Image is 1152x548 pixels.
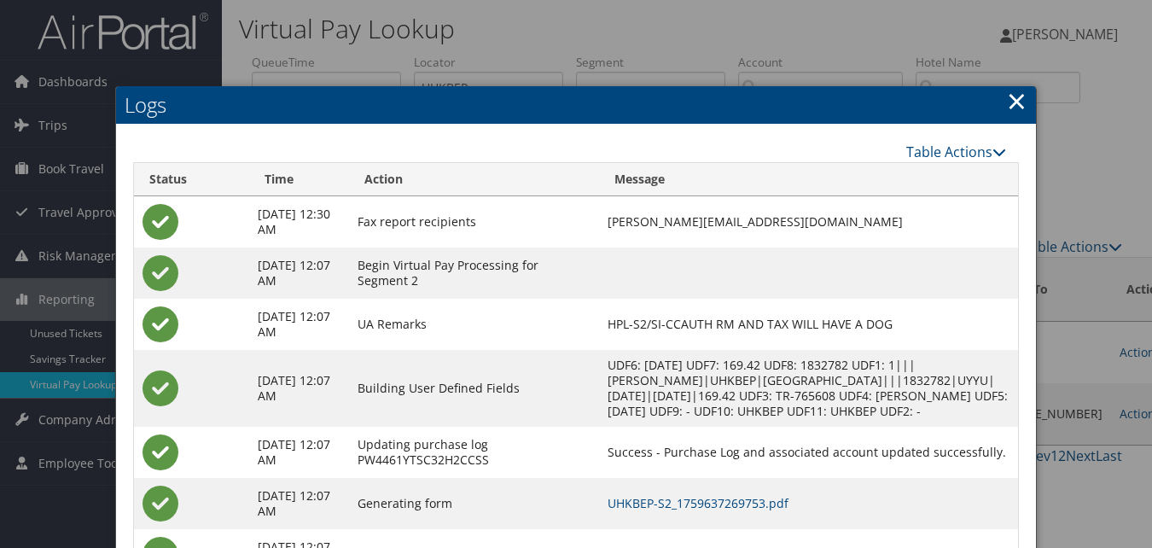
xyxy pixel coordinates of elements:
[349,299,599,350] td: UA Remarks
[349,248,599,299] td: Begin Virtual Pay Processing for Segment 2
[349,163,599,196] th: Action: activate to sort column ascending
[116,86,1036,124] h2: Logs
[599,163,1018,196] th: Message: activate to sort column ascending
[349,427,599,478] td: Updating purchase log PW4461YTSC32H2CCSS
[249,299,350,350] td: [DATE] 12:07 AM
[599,299,1018,350] td: HPL-S2/SI-CCAUTH RM AND TAX WILL HAVE A DOG
[249,478,350,529] td: [DATE] 12:07 AM
[134,163,249,196] th: Status: activate to sort column ascending
[599,350,1018,427] td: UDF6: [DATE] UDF7: 169.42 UDF8: 1832782 UDF1: 1|||[PERSON_NAME]|UHKBEP|[GEOGRAPHIC_DATA]|||183278...
[249,427,350,478] td: [DATE] 12:07 AM
[599,427,1018,478] td: Success - Purchase Log and associated account updated successfully.
[249,163,350,196] th: Time: activate to sort column ascending
[349,350,599,427] td: Building User Defined Fields
[249,196,350,248] td: [DATE] 12:30 AM
[1007,84,1027,118] a: Close
[249,350,350,427] td: [DATE] 12:07 AM
[249,248,350,299] td: [DATE] 12:07 AM
[608,495,788,511] a: UHKBEP-S2_1759637269753.pdf
[599,196,1018,248] td: [PERSON_NAME][EMAIL_ADDRESS][DOMAIN_NAME]
[349,196,599,248] td: Fax report recipients
[906,143,1006,161] a: Table Actions
[349,478,599,529] td: Generating form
